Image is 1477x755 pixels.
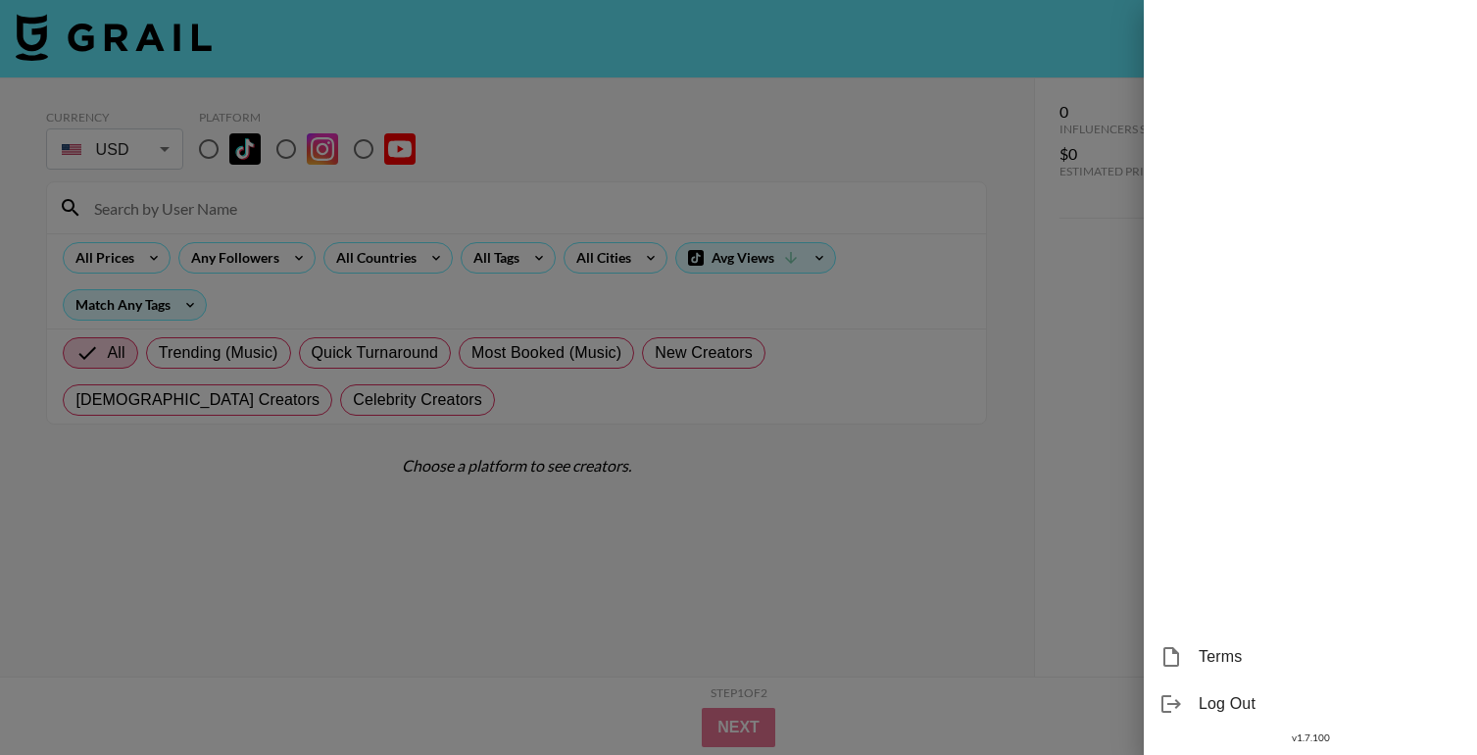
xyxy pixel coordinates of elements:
[1199,645,1461,669] span: Terms
[1144,680,1477,728] div: Log Out
[1199,692,1461,716] span: Log Out
[1379,657,1453,731] iframe: Drift Widget Chat Controller
[1144,633,1477,680] div: Terms
[1144,728,1477,748] div: v 1.7.100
